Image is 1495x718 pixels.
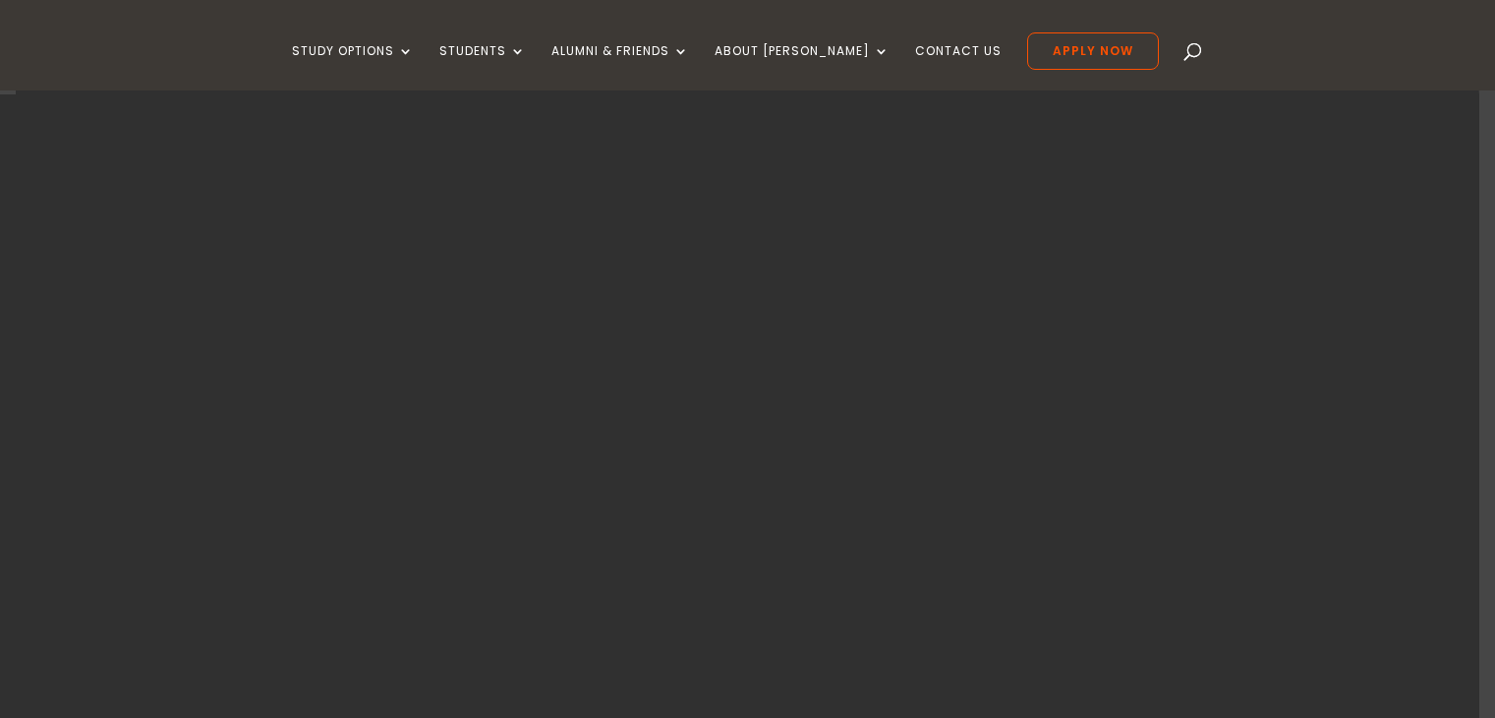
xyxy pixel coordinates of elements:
a: Alumni & Friends [551,44,689,90]
a: Contact Us [915,44,1002,90]
a: Study Options [292,44,414,90]
a: Apply Now [1027,32,1159,70]
a: Students [439,44,526,90]
a: About [PERSON_NAME] [715,44,890,90]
